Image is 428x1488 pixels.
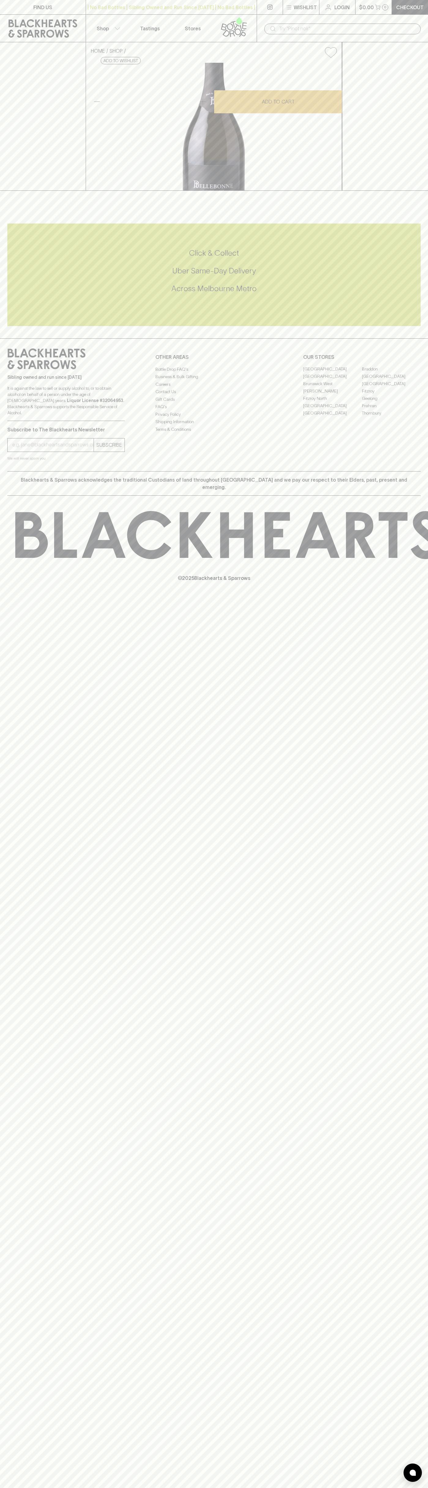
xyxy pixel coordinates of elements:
a: Bottle Drop FAQ's [155,366,273,373]
a: FAQ's [155,403,273,411]
p: $0.00 [359,4,374,11]
p: ADD TO CART [262,98,295,105]
a: Fitzroy North [303,395,362,402]
img: 41070.png [86,63,342,190]
a: Brunswick West [303,380,362,388]
p: Login [334,4,350,11]
button: Add to wishlist [101,57,141,64]
a: Contact Us [155,388,273,396]
p: OTHER AREAS [155,353,273,361]
input: e.g. jane@blackheartsandsparrows.com.au [12,440,94,450]
p: We will never spam you [7,455,125,461]
a: [GEOGRAPHIC_DATA] [303,410,362,417]
p: Blackhearts & Sparrows acknowledges the traditional Custodians of land throughout [GEOGRAPHIC_DAT... [12,476,416,491]
a: [GEOGRAPHIC_DATA] [303,373,362,380]
a: [GEOGRAPHIC_DATA] [362,373,421,380]
a: Careers [155,381,273,388]
a: Business & Bulk Gifting [155,373,273,381]
p: Checkout [396,4,424,11]
a: Tastings [128,15,171,42]
button: SUBSCRIBE [94,438,125,452]
a: Gift Cards [155,396,273,403]
a: [GEOGRAPHIC_DATA] [303,402,362,410]
input: Try "Pinot noir" [279,24,416,34]
a: HOME [91,48,105,54]
h5: Uber Same-Day Delivery [7,266,421,276]
div: Call to action block [7,224,421,326]
button: ADD TO CART [214,90,342,113]
p: Wishlist [294,4,317,11]
p: Tastings [140,25,160,32]
a: Shipping Information [155,418,273,426]
a: SHOP [110,48,123,54]
a: [PERSON_NAME] [303,388,362,395]
p: 0 [384,6,386,9]
a: Geelong [362,395,421,402]
p: It is against the law to sell or supply alcohol to, or to obtain alcohol on behalf of a person un... [7,385,125,416]
p: Shop [97,25,109,32]
a: Fitzroy [362,388,421,395]
a: Braddon [362,366,421,373]
button: Shop [86,15,129,42]
a: Privacy Policy [155,411,273,418]
p: Subscribe to The Blackhearts Newsletter [7,426,125,433]
p: Sibling owned and run since [DATE] [7,374,125,380]
p: OUR STORES [303,353,421,361]
a: Stores [171,15,214,42]
strong: Liquor License #32064953 [67,398,123,403]
button: Add to wishlist [322,45,339,60]
p: SUBSCRIBE [96,441,122,449]
a: Terms & Conditions [155,426,273,433]
p: FIND US [33,4,52,11]
p: Stores [185,25,201,32]
h5: Click & Collect [7,248,421,258]
a: [GEOGRAPHIC_DATA] [362,380,421,388]
img: bubble-icon [410,1470,416,1476]
a: Prahran [362,402,421,410]
a: [GEOGRAPHIC_DATA] [303,366,362,373]
a: Thornbury [362,410,421,417]
h5: Across Melbourne Metro [7,284,421,294]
